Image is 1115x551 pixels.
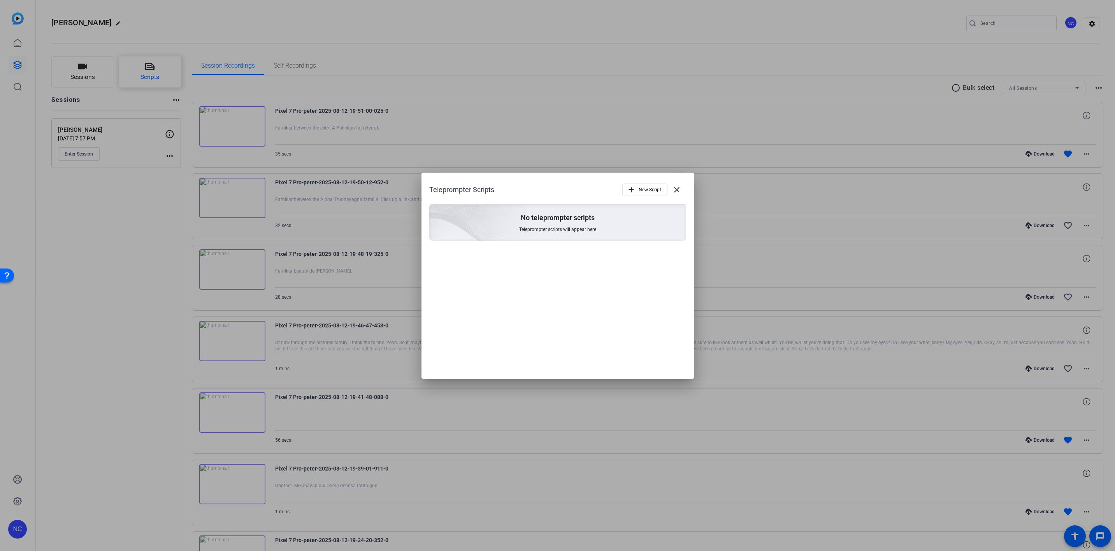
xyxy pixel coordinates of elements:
[521,213,595,222] p: No teleprompter scripts
[672,185,681,194] mat-icon: close
[342,128,528,296] img: embarkstudio-empty-session.png
[639,182,661,197] span: New Script
[622,184,667,196] button: New Script
[627,185,636,194] mat-icon: add
[429,185,494,194] h1: Teleprompter Scripts
[519,226,596,233] span: Teleprompter scripts will appear here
